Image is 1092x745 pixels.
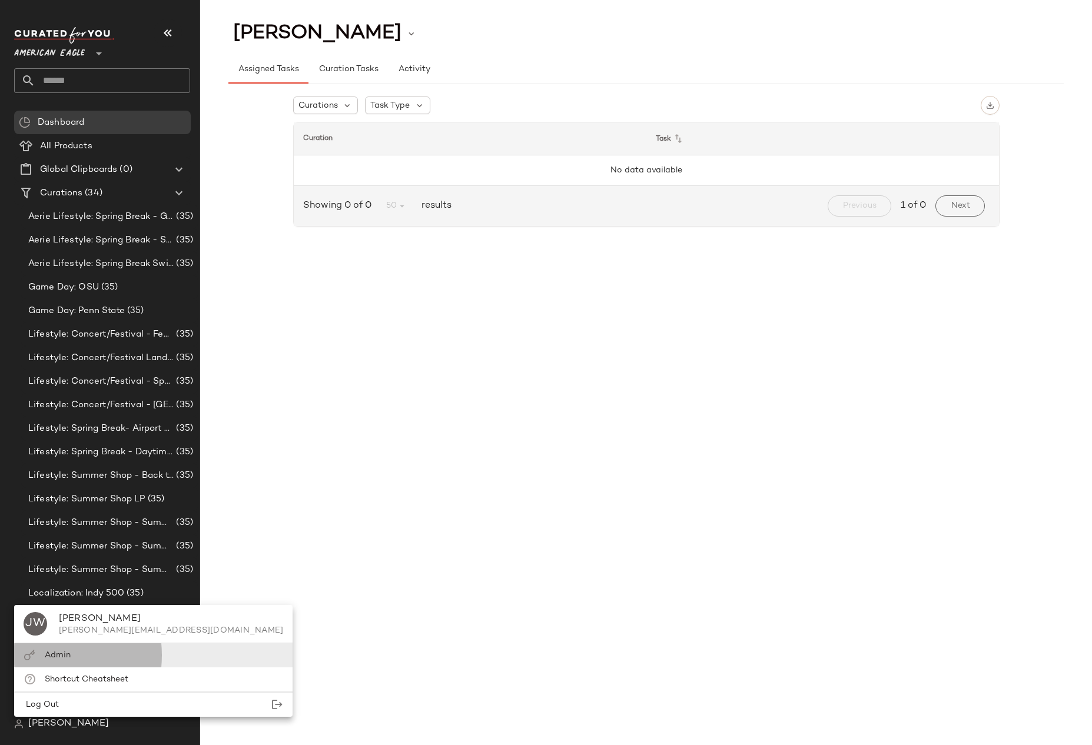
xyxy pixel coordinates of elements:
[28,563,174,577] span: Lifestyle: Summer Shop - Summer Study Sessions
[417,199,452,213] span: results
[125,610,145,624] span: (35)
[398,65,430,74] span: Activity
[174,516,193,530] span: (35)
[901,199,926,213] span: 1 of 0
[14,719,24,729] img: svg%3e
[294,155,999,186] td: No data available
[646,122,999,155] th: Task
[145,493,165,506] span: (35)
[28,257,174,271] span: Aerie Lifestyle: Spring Break Swimsuits Landing Page
[28,351,174,365] span: Lifestyle: Concert/Festival Landing Page
[174,375,193,388] span: (35)
[144,657,163,671] span: (35)
[40,187,82,200] span: Curations
[28,657,144,671] span: Occasion: Going Out Shop
[82,187,102,200] span: (34)
[174,422,193,435] span: (35)
[950,201,970,211] span: Next
[174,540,193,553] span: (35)
[28,234,174,247] span: Aerie Lifestyle: Spring Break - Sporty
[14,40,85,61] span: American Eagle
[174,351,193,365] span: (35)
[28,304,125,318] span: Game Day: Penn State
[28,375,174,388] span: Lifestyle: Concert/Festival - Sporty
[121,634,140,647] span: (35)
[28,398,174,412] span: Lifestyle: Concert/Festival - [GEOGRAPHIC_DATA]
[40,139,92,153] span: All Products
[124,587,144,600] span: (35)
[174,469,193,483] span: (35)
[174,210,193,224] span: (35)
[318,65,378,74] span: Curation Tasks
[28,704,148,718] span: Occasion: Graduation Party
[99,281,118,294] span: (35)
[28,445,174,459] span: Lifestyle: Spring Break - Daytime Casual
[28,469,174,483] span: Lifestyle: Summer Shop - Back to School Essentials
[174,445,193,459] span: (35)
[298,99,338,112] span: Curations
[233,22,401,45] span: [PERSON_NAME]
[117,163,132,177] span: (0)
[28,328,174,341] span: Lifestyle: Concert/Festival - Femme
[174,328,193,341] span: (35)
[28,681,123,694] span: Occasion: Graduation
[14,27,114,44] img: cfy_white_logo.C9jOOHJF.svg
[28,610,125,624] span: Localization: Jazz Fest
[125,304,144,318] span: (35)
[38,116,84,129] span: Dashboard
[28,634,121,647] span: Occasion: Date Night
[28,516,174,530] span: Lifestyle: Summer Shop - Summer Abroad
[174,398,193,412] span: (35)
[28,540,174,553] span: Lifestyle: Summer Shop - Summer Internship
[935,195,984,217] button: Next
[28,422,174,435] span: Lifestyle: Spring Break- Airport Style
[174,234,193,247] span: (35)
[40,163,117,177] span: Global Clipboards
[238,65,299,74] span: Assigned Tasks
[19,117,31,128] img: svg%3e
[174,563,193,577] span: (35)
[294,122,646,155] th: Curation
[28,587,124,600] span: Localization: Indy 500
[123,681,142,694] span: (35)
[370,99,410,112] span: Task Type
[148,704,167,718] span: (35)
[986,101,994,109] img: svg%3e
[174,257,193,271] span: (35)
[303,199,376,213] span: Showing 0 of 0
[28,281,99,294] span: Game Day: OSU
[28,717,109,731] span: [PERSON_NAME]
[28,210,174,224] span: Aerie Lifestyle: Spring Break - Girly/Femme
[28,493,145,506] span: Lifestyle: Summer Shop LP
